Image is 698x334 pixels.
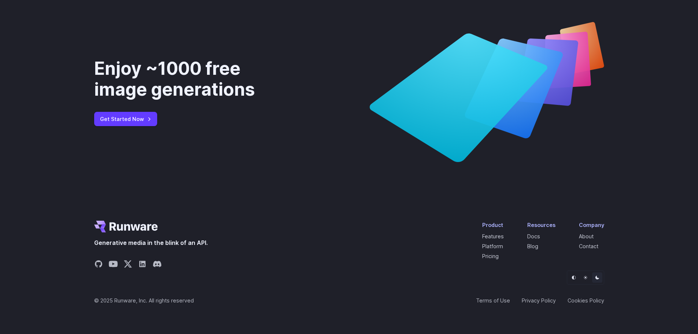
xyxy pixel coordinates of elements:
[579,221,604,229] div: Company
[482,233,504,239] a: Features
[94,112,157,126] a: Get Started Now
[94,58,293,100] div: Enjoy ~1000 free image generations
[569,272,579,283] button: Default
[568,296,604,305] a: Cookies Policy
[109,260,118,271] a: Share on YouTube
[579,233,594,239] a: About
[123,260,132,271] a: Share on X
[94,238,208,248] span: Generative media in the blink of an API.
[94,296,194,305] span: © 2025 Runware, Inc. All rights reserved
[527,221,555,229] div: Resources
[527,233,540,239] a: Docs
[482,253,499,259] a: Pricing
[592,272,602,283] button: Dark
[94,260,103,271] a: Share on GitHub
[153,260,162,271] a: Share on Discord
[522,296,556,305] a: Privacy Policy
[567,271,604,285] ul: Theme selector
[94,221,158,232] a: Go to /
[482,243,503,249] a: Platform
[138,260,147,271] a: Share on LinkedIn
[476,296,510,305] a: Terms of Use
[579,243,598,249] a: Contact
[580,272,591,283] button: Light
[527,243,538,249] a: Blog
[482,221,504,229] div: Product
